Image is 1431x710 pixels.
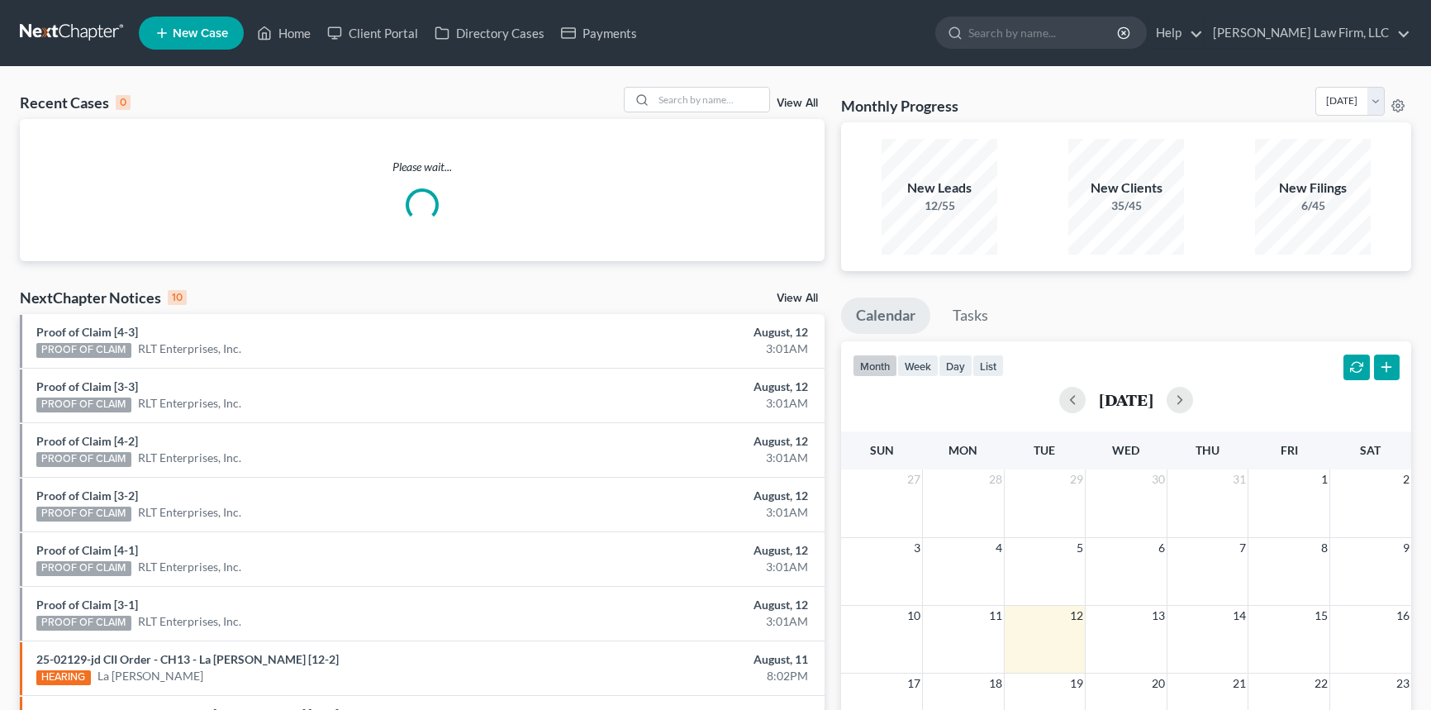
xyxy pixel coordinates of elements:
[36,398,131,412] div: PROOF OF CLAIM
[138,395,241,412] a: RLT Enterprises, Inc.
[1319,469,1329,489] span: 1
[1068,179,1184,198] div: New Clients
[20,93,131,112] div: Recent Cases
[1112,443,1139,457] span: Wed
[1157,538,1167,558] span: 6
[1281,443,1298,457] span: Fri
[562,542,808,559] div: August, 12
[36,652,339,666] a: 25-02129-jd CII Order - CH13 - La [PERSON_NAME] [12-2]
[1313,606,1329,626] span: 15
[1401,469,1411,489] span: 2
[1360,443,1381,457] span: Sat
[968,17,1120,48] input: Search by name...
[319,18,426,48] a: Client Portal
[1395,606,1411,626] span: 16
[116,95,131,110] div: 0
[138,450,241,466] a: RLT Enterprises, Inc.
[1068,606,1085,626] span: 12
[939,355,972,377] button: day
[1205,18,1410,48] a: [PERSON_NAME] Law Firm, LLC
[912,538,922,558] span: 3
[1068,198,1184,214] div: 35/45
[1068,674,1085,693] span: 19
[906,469,922,489] span: 27
[882,179,997,198] div: New Leads
[562,559,808,575] div: 3:01AM
[948,443,977,457] span: Mon
[36,452,131,467] div: PROOF OF CLAIM
[987,469,1004,489] span: 28
[1255,198,1371,214] div: 6/45
[36,379,138,393] a: Proof of Claim [3-3]
[654,88,769,112] input: Search by name...
[36,598,138,612] a: Proof of Claim [3-1]
[553,18,645,48] a: Payments
[562,488,808,504] div: August, 12
[1238,538,1248,558] span: 7
[1099,391,1153,408] h2: [DATE]
[426,18,553,48] a: Directory Cases
[36,434,138,448] a: Proof of Claim [4-2]
[1401,538,1411,558] span: 9
[562,504,808,521] div: 3:01AM
[138,613,241,630] a: RLT Enterprises, Inc.
[562,613,808,630] div: 3:01AM
[853,355,897,377] button: month
[1150,674,1167,693] span: 20
[36,325,138,339] a: Proof of Claim [4-3]
[36,488,138,503] a: Proof of Claim [3-2]
[36,561,131,576] div: PROOF OF CLAIM
[777,293,818,304] a: View All
[562,668,808,684] div: 8:02PM
[97,668,203,684] a: La [PERSON_NAME]
[562,597,808,613] div: August, 12
[897,355,939,377] button: week
[562,450,808,466] div: 3:01AM
[138,341,241,357] a: RLT Enterprises, Inc.
[1068,469,1085,489] span: 29
[562,324,808,341] div: August, 12
[994,538,1004,558] span: 4
[1150,469,1167,489] span: 30
[168,290,187,305] div: 10
[972,355,1004,377] button: list
[1196,443,1219,457] span: Thu
[1313,674,1329,693] span: 22
[777,98,818,109] a: View All
[1231,469,1248,489] span: 31
[36,543,138,557] a: Proof of Claim [4-1]
[1231,674,1248,693] span: 21
[36,343,131,358] div: PROOF OF CLAIM
[1075,538,1085,558] span: 5
[562,395,808,412] div: 3:01AM
[138,504,241,521] a: RLT Enterprises, Inc.
[36,670,91,685] div: HEARING
[841,298,930,334] a: Calendar
[870,443,894,457] span: Sun
[36,507,131,522] div: PROOF OF CLAIM
[938,298,1003,334] a: Tasks
[1231,606,1248,626] span: 14
[562,341,808,357] div: 3:01AM
[1148,18,1203,48] a: Help
[1150,606,1167,626] span: 13
[138,559,241,575] a: RLT Enterprises, Inc.
[173,27,228,40] span: New Case
[987,674,1004,693] span: 18
[1395,674,1411,693] span: 23
[562,651,808,668] div: August, 11
[906,606,922,626] span: 10
[906,674,922,693] span: 17
[1034,443,1055,457] span: Tue
[841,96,958,116] h3: Monthly Progress
[1319,538,1329,558] span: 8
[249,18,319,48] a: Home
[882,198,997,214] div: 12/55
[20,288,187,307] div: NextChapter Notices
[562,433,808,450] div: August, 12
[20,159,825,175] p: Please wait...
[562,379,808,395] div: August, 12
[987,606,1004,626] span: 11
[1255,179,1371,198] div: New Filings
[36,616,131,631] div: PROOF OF CLAIM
